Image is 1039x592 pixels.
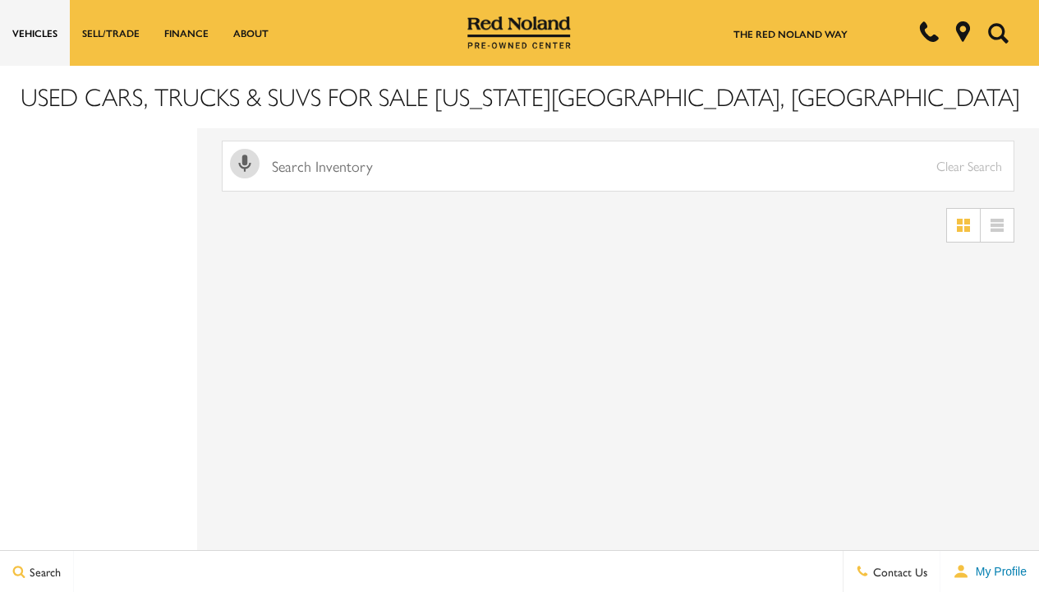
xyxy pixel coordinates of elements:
button: Open the search field [982,1,1014,65]
a: The Red Noland Way [733,26,848,41]
svg: Click to toggle on voice search [230,149,260,178]
a: Red Noland Pre-Owned [467,22,571,39]
span: Contact Us [869,563,927,580]
input: Search Inventory [222,141,1014,192]
img: Red Noland Pre-Owned [467,16,571,49]
span: My Profile [969,565,1027,578]
button: user-profile-menu [940,551,1039,592]
span: Search [25,563,61,580]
